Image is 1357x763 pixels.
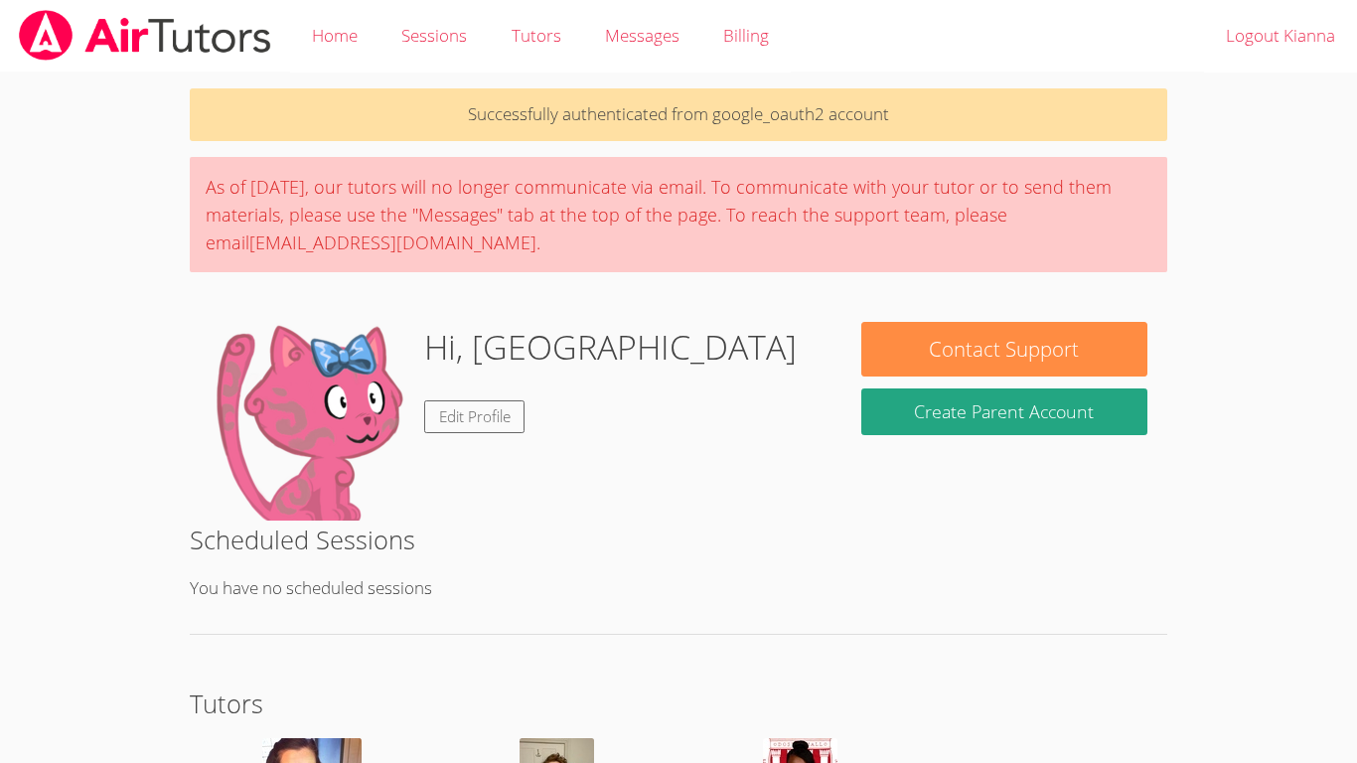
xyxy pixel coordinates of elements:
[190,521,1167,558] h2: Scheduled Sessions
[190,157,1167,272] div: As of [DATE], our tutors will no longer communicate via email. To communicate with your tutor or ...
[190,88,1167,141] p: Successfully authenticated from google_oauth2 account
[605,24,679,47] span: Messages
[190,685,1167,722] h2: Tutors
[424,322,797,373] h1: Hi, [GEOGRAPHIC_DATA]
[861,388,1147,435] button: Create Parent Account
[210,322,408,521] img: default.png
[17,10,273,61] img: airtutors_banner-c4298cdbf04f3fff15de1276eac7730deb9818008684d7c2e4769d2f7ddbe033.png
[861,322,1147,377] button: Contact Support
[424,400,526,433] a: Edit Profile
[190,574,1167,603] p: You have no scheduled sessions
